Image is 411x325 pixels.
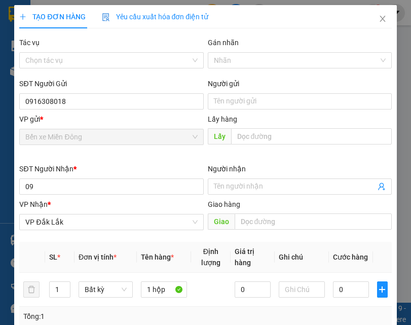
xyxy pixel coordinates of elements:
span: plus [19,13,26,20]
input: Dọc đường [235,213,392,230]
input: 0 [235,281,271,298]
div: Người nhận [208,163,392,174]
span: Bến xe Miền Đông [25,129,197,145]
span: VP Đắk Lắk [25,214,197,230]
div: Người gửi [208,78,392,89]
span: Bất kỳ [85,282,127,297]
span: TẠO ĐƠN HÀNG [19,13,85,21]
span: Đơn vị tính [79,253,117,261]
span: SL [49,253,57,261]
button: Close [368,5,397,33]
div: SĐT Người Nhận [19,163,203,174]
div: VP gửi [19,114,203,125]
span: user-add [378,183,386,191]
input: Dọc đường [231,128,392,145]
div: Tổng: 1 [23,311,205,322]
img: icon [102,13,110,21]
span: Lấy [208,128,231,145]
button: plus [377,281,387,298]
div: SĐT Người Gửi [19,78,203,89]
span: Giá trị hàng [235,247,254,267]
label: Tác vụ [19,39,40,47]
span: Định lượng [201,247,220,267]
span: Giao hàng [208,200,240,208]
label: Gán nhãn [208,39,239,47]
span: VP Nhận [19,200,48,208]
input: Ghi Chú [279,281,325,298]
button: delete [23,281,40,298]
input: VD: Bàn, Ghế [141,281,187,298]
span: Tên hàng [141,253,174,261]
span: Cước hàng [333,253,368,261]
span: close [379,15,387,23]
span: Lấy hàng [208,115,237,123]
th: Ghi chú [275,242,329,273]
span: Yêu cầu xuất hóa đơn điện tử [102,13,209,21]
span: plus [378,285,387,294]
span: Giao [208,213,235,230]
